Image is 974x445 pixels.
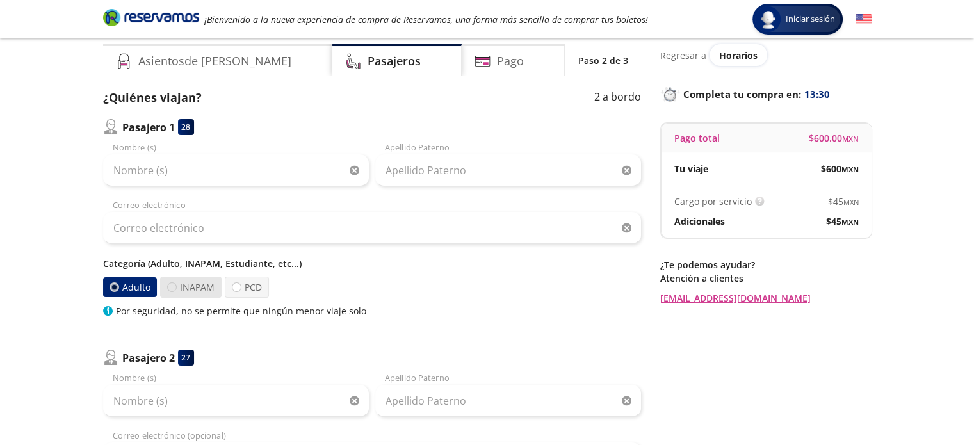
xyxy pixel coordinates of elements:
[674,131,720,145] p: Pago total
[122,120,175,135] p: Pasajero 1
[122,350,175,366] p: Pasajero 2
[674,162,708,175] p: Tu viaje
[660,85,872,103] p: Completa tu compra en :
[178,119,194,135] div: 28
[375,385,641,417] input: Apellido Paterno
[660,271,872,285] p: Atención a clientes
[375,154,641,186] input: Apellido Paterno
[103,154,369,186] input: Nombre (s)
[225,277,269,298] label: PCD
[674,195,752,208] p: Cargo por servicio
[660,49,706,62] p: Regresar a
[178,350,194,366] div: 27
[103,212,641,244] input: Correo electrónico
[660,291,872,305] a: [EMAIL_ADDRESS][DOMAIN_NAME]
[826,214,859,228] span: $ 45
[578,54,628,67] p: Paso 2 de 3
[138,53,291,70] h4: Asientos de [PERSON_NAME]
[102,277,158,297] label: Adulto
[660,44,872,66] div: Regresar a ver horarios
[160,277,222,298] label: INAPAM
[103,385,369,417] input: Nombre (s)
[368,53,421,70] h4: Pasajeros
[719,49,758,61] span: Horarios
[821,162,859,175] span: $ 600
[856,12,872,28] button: English
[841,165,859,174] small: MXN
[103,89,202,106] p: ¿Quiénes viajan?
[103,257,641,270] p: Categoría (Adulto, INAPAM, Estudiante, etc...)
[103,8,199,27] i: Brand Logo
[781,13,840,26] span: Iniciar sesión
[674,214,725,228] p: Adicionales
[842,134,859,143] small: MXN
[841,217,859,227] small: MXN
[497,53,524,70] h4: Pago
[116,304,366,318] p: Por seguridad, no se permite que ningún menor viaje solo
[809,131,859,145] span: $ 600.00
[594,89,641,106] p: 2 a bordo
[828,195,859,208] span: $ 45
[843,197,859,207] small: MXN
[103,8,199,31] a: Brand Logo
[660,258,872,271] p: ¿Te podemos ayudar?
[204,13,648,26] em: ¡Bienvenido a la nueva experiencia de compra de Reservamos, una forma más sencilla de comprar tus...
[804,87,830,102] span: 13:30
